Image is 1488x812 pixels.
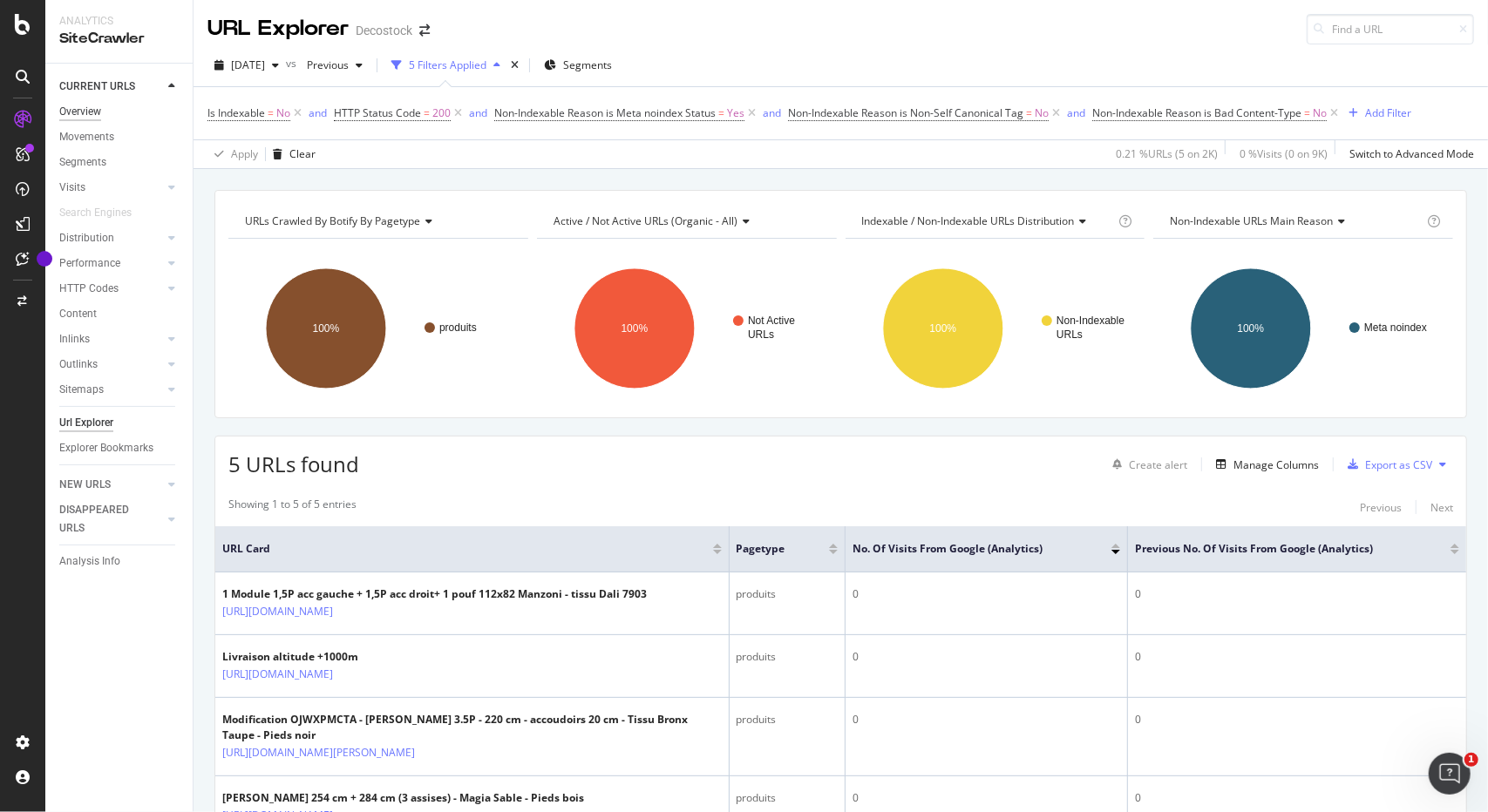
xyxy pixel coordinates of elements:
button: Segments [537,51,619,79]
text: 100% [929,322,956,335]
text: Not Active [748,315,795,327]
span: 1 [1464,753,1478,767]
text: Non-Indexable [1057,315,1124,327]
button: Export as CSV [1341,450,1432,478]
a: Overview [59,103,180,121]
div: 0 [1135,586,1459,602]
div: Previous [1360,500,1402,515]
span: Yes [727,101,744,125]
svg: A chart. [537,253,833,404]
div: URL Explorer [207,14,349,44]
button: Manage Columns [1209,454,1319,475]
button: and [763,105,781,121]
span: Non-Indexable Reason is Meta noindex Status [494,105,716,120]
div: Tooltip anchor [37,251,52,267]
div: 0 [853,712,1120,727]
div: Search Engines [59,204,132,222]
button: Previous [1360,497,1402,518]
div: SiteCrawler [59,29,179,49]
div: Add Filter [1365,105,1411,120]
text: Meta noindex [1364,321,1427,334]
div: 0 [1135,649,1459,665]
div: and [763,105,781,120]
div: 0 % Visits ( 0 on 9K ) [1240,146,1328,161]
a: CURRENT URLS [59,78,163,96]
div: Visits [59,179,85,197]
div: 1 Module 1,5P acc gauche + 1,5P acc droit+ 1 pouf 112x82 Manzoni - tissu Dali 7903 [222,586,647,602]
button: and [469,105,487,121]
text: 100% [1238,322,1265,335]
a: Segments [59,153,180,172]
div: and [469,105,487,120]
svg: A chart. [1153,253,1450,404]
svg: A chart. [846,253,1142,404]
span: Non-Indexable URLs Main Reason [1170,213,1333,228]
div: arrow-right-arrow-left [419,24,430,37]
h4: Indexable / Non-Indexable URLs Distribution [859,207,1116,235]
button: 5 Filters Applied [384,51,507,79]
div: Inlinks [59,330,90,348]
span: Indexable / Non-Indexable URLs distribution [862,213,1075,228]
div: Content [59,305,97,323]
div: times [507,57,522,74]
button: and [309,105,327,121]
div: Export as CSV [1365,457,1432,472]
span: No. of Visits from Google (Analytics) [853,541,1085,557]
text: produits [439,321,477,334]
div: and [309,105,327,120]
button: Previous [300,51,370,79]
div: CURRENT URLS [59,78,135,96]
div: Analytics [59,14,179,29]
div: Clear [289,146,316,161]
span: No [1313,101,1327,125]
button: Next [1430,497,1453,518]
span: Segments [563,58,612,72]
div: Performance [59,254,120,273]
div: A chart. [228,253,525,404]
button: [DATE] [207,51,286,79]
span: Is Indexable [207,105,265,120]
a: Distribution [59,229,163,247]
div: Livraison altitude +1000m [222,649,390,665]
span: HTTP Status Code [334,105,421,120]
text: URLs [748,328,774,341]
div: Apply [231,146,258,161]
a: [URL][DOMAIN_NAME] [222,666,333,683]
span: Non-Indexable Reason is Non-Self Canonical Tag [788,105,1023,120]
span: No [1035,101,1049,125]
span: = [1304,105,1310,120]
a: Visits [59,179,163,197]
span: URL Card [222,541,709,557]
div: Movements [59,128,114,146]
button: Apply [207,140,258,168]
a: Explorer Bookmarks [59,439,180,457]
div: 0.21 % URLs ( 5 on 2K ) [1116,146,1218,161]
div: Manage Columns [1233,457,1319,472]
div: produits [737,712,838,727]
a: Movements [59,128,180,146]
div: Distribution [59,229,114,247]
a: Search Engines [59,204,149,222]
div: Segments [59,153,106,172]
button: and [1067,105,1085,121]
text: URLs [1057,328,1083,341]
span: = [1026,105,1032,120]
span: No [276,101,290,125]
div: Create alert [1129,457,1187,472]
span: 200 [432,101,451,125]
text: 100% [621,322,648,335]
h4: Active / Not Active URLs [550,207,821,235]
div: Overview [59,103,101,121]
div: HTTP Codes [59,280,119,298]
a: Analysis Info [59,552,180,571]
span: Non-Indexable Reason is Bad Content-Type [1092,105,1301,120]
div: Next [1430,500,1453,515]
div: 0 [853,790,1120,806]
a: Content [59,305,180,323]
span: vs [286,56,300,71]
div: Outlinks [59,355,98,374]
div: Url Explorer [59,414,113,432]
button: Clear [266,140,316,168]
span: = [718,105,724,120]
